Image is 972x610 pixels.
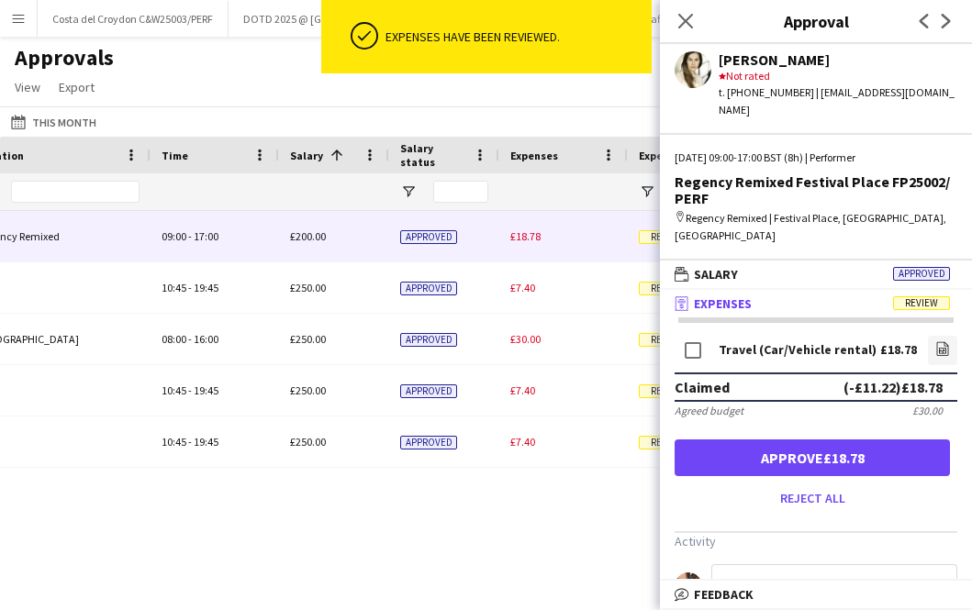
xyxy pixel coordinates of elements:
[290,435,326,449] span: £250.00
[400,384,457,398] span: Approved
[194,435,218,449] span: 19:45
[7,75,48,99] a: View
[162,435,186,449] span: 10:45
[844,378,943,396] div: (-£11.22) £18.78
[400,141,466,169] span: Salary status
[675,404,743,417] div: Agreed budget
[162,229,186,243] span: 09:00
[385,28,644,45] div: Expenses have been reviewed.
[694,295,752,312] span: Expenses
[290,332,326,346] span: £250.00
[162,149,188,162] span: Time
[660,261,972,288] mat-expansion-panel-header: SalaryApproved
[194,332,218,346] span: 16:00
[510,332,541,346] span: £30.00
[510,281,535,294] span: £7.40
[510,229,541,243] span: £18.78
[675,378,730,396] div: Claimed
[880,343,917,357] div: £18.78
[675,173,957,206] div: Regency Remixed Festival Place FP25002/PERF
[660,9,972,33] h3: Approval
[912,404,943,417] div: £30.00
[639,183,655,200] button: Open Filter Menu
[510,149,558,162] span: Expenses
[660,581,972,608] mat-expansion-panel-header: Feedback
[162,281,186,294] span: 10:45
[194,229,218,243] span: 17:00
[675,533,957,549] h3: Activity
[162,383,186,397] span: 10:45
[639,333,696,347] span: Review
[7,111,100,133] button: This Month
[38,1,229,37] button: Costa del Croydon C&W25003/PERF
[59,79,95,95] span: Export
[290,383,326,397] span: £250.00
[639,230,696,244] span: Review
[188,435,192,449] span: -
[433,181,488,203] input: Salary status Filter Input
[290,281,326,294] span: £250.00
[400,282,457,295] span: Approved
[719,84,957,117] div: t. [PHONE_NUMBER] | [EMAIL_ADDRESS][DOMAIN_NAME]
[639,149,723,162] span: Expenses status
[639,436,696,449] span: Review
[51,75,102,99] a: Export
[11,181,140,203] input: Location Filter Input
[694,266,738,283] span: Salary
[188,332,192,346] span: -
[400,436,457,449] span: Approved
[188,229,192,243] span: -
[639,282,696,295] span: Review
[675,483,950,513] button: Reject all
[400,183,417,200] button: Open Filter Menu
[719,68,957,84] div: Not rated
[229,1,501,37] button: DOTD 2025 @ [GEOGRAPHIC_DATA] - MS25001/PERF
[400,230,457,244] span: Approved
[660,290,972,317] mat-expansion-panel-header: ExpensesReview
[675,210,957,243] div: Regency Remixed | Festival Place, [GEOGRAPHIC_DATA], [GEOGRAPHIC_DATA]
[15,79,40,95] span: View
[290,229,326,243] span: £200.00
[194,383,218,397] span: 19:45
[510,383,535,397] span: £7.40
[675,150,957,166] div: [DATE] 09:00-17:00 BST (8h) | Performer
[162,332,186,346] span: 08:00
[893,267,950,281] span: Approved
[188,383,192,397] span: -
[639,384,696,398] span: Review
[188,281,192,294] span: -
[893,296,950,310] span: Review
[194,281,218,294] span: 19:45
[694,586,754,603] span: Feedback
[719,51,957,68] div: [PERSON_NAME]
[719,343,877,357] div: Travel (Car/Vehicle rental)
[290,149,323,162] span: Salary
[675,439,950,476] button: Approve£18.78
[510,435,535,449] span: £7.40
[400,333,457,347] span: Approved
